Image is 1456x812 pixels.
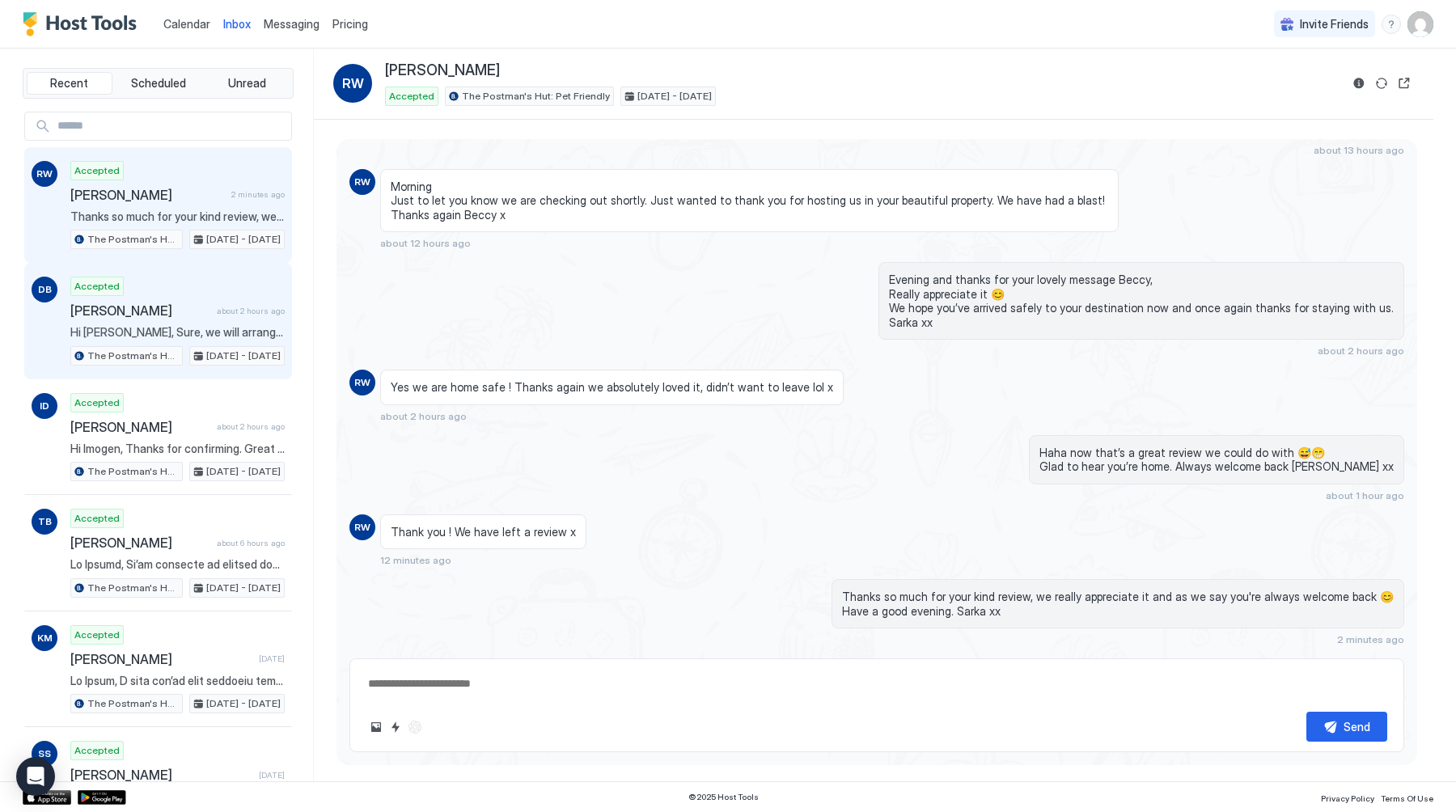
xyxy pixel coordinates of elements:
[206,581,281,595] span: [DATE] - [DATE]
[204,72,290,95] button: Unread
[70,442,285,456] span: Hi Imogen, Thanks for confirming. Great to hear and have a fantastic weekend in [GEOGRAPHIC_DATA]...
[366,717,386,737] button: Upload image
[1349,74,1369,93] button: Reservation information
[40,399,49,413] span: ID
[342,74,364,93] span: RW
[264,17,320,31] span: Messaging
[1372,74,1391,93] button: Sync reservation
[206,696,281,711] span: [DATE] - [DATE]
[70,302,210,319] span: [PERSON_NAME]
[70,674,285,688] span: Lo Ipsum, D sita con’ad elit seddoeiu temp inci ut laboreetd Magna! Aliq e adminimv quisnost exer...
[16,757,55,796] div: Open Intercom Messenger
[74,395,120,410] span: Accepted
[380,237,471,249] span: about 12 hours ago
[354,175,370,189] span: RW
[38,514,52,529] span: TB
[1381,789,1433,806] a: Terms Of Use
[1407,11,1433,37] div: User profile
[131,76,186,91] span: Scheduled
[163,15,210,32] a: Calendar
[1314,144,1404,156] span: about 13 hours ago
[231,189,285,200] span: 2 minutes ago
[70,535,210,551] span: [PERSON_NAME]
[38,282,52,297] span: DB
[1321,789,1374,806] a: Privacy Policy
[354,375,370,390] span: RW
[70,209,285,224] span: Thanks so much for your kind review, we really appreciate it and as we say you're always welcome ...
[38,746,51,761] span: SS
[87,581,179,595] span: The Postman's Hut: Pet Friendly
[637,89,712,104] span: [DATE] - [DATE]
[1382,15,1401,34] div: menu
[23,12,144,36] a: Host Tools Logo
[74,743,120,758] span: Accepted
[70,187,225,203] span: [PERSON_NAME]
[1395,74,1414,93] button: Open reservation
[36,167,53,181] span: RW
[386,717,405,737] button: Quick reply
[70,651,252,667] span: [PERSON_NAME]
[228,76,266,91] span: Unread
[380,554,451,566] span: 12 minutes ago
[217,538,285,548] span: about 6 hours ago
[223,15,251,32] a: Inbox
[87,696,179,711] span: The Postman's Hut: Pet Friendly
[1344,718,1370,735] div: Send
[87,349,179,363] span: The Postman's Hut: Pet Friendly
[462,89,610,104] span: The Postman's Hut: Pet Friendly
[1381,793,1433,803] span: Terms Of Use
[264,15,320,32] a: Messaging
[389,89,434,104] span: Accepted
[74,163,120,178] span: Accepted
[354,520,370,535] span: RW
[74,511,120,526] span: Accepted
[688,792,759,802] span: © 2025 Host Tools
[1318,345,1404,357] span: about 2 hours ago
[217,421,285,432] span: about 2 hours ago
[259,770,285,780] span: [DATE]
[385,61,500,80] span: [PERSON_NAME]
[70,325,285,340] span: Hi [PERSON_NAME], Sure, we will arrange for the beds accordingly. Thank you. Sarka xx
[206,232,281,247] span: [DATE] - [DATE]
[70,557,285,572] span: Lo Ipsumd, Si’am consecte ad elitsed doe te Inc Utlabor’e Dol! Ma aliq eni’ad mini v quisnostr ex...
[51,112,291,140] input: Input Field
[206,464,281,479] span: [DATE] - [DATE]
[217,306,285,316] span: about 2 hours ago
[74,279,120,294] span: Accepted
[23,68,294,99] div: tab-group
[842,590,1394,618] span: Thanks so much for your kind review, we really appreciate it and as we say you're always welcome ...
[74,628,120,642] span: Accepted
[78,790,126,805] a: Google Play Store
[391,380,833,395] span: Yes we are home safe ! Thanks again we absolutely loved it, didn’t want to leave lol x
[70,419,210,435] span: [PERSON_NAME]
[87,232,179,247] span: The Postman's Hut: Pet Friendly
[70,767,252,783] span: [PERSON_NAME]
[27,72,112,95] button: Recent
[23,790,71,805] a: App Store
[206,349,281,363] span: [DATE] - [DATE]
[889,273,1394,329] span: Evening and thanks for your lovely message Beccy, Really appreciate it 😊 We hope you’ve arrived s...
[1326,489,1404,501] span: about 1 hour ago
[87,464,179,479] span: The Postman's Hut: Pet Friendly
[332,17,368,32] span: Pricing
[223,17,251,31] span: Inbox
[1306,712,1387,742] button: Send
[37,631,53,645] span: KM
[50,76,88,91] span: Recent
[259,653,285,664] span: [DATE]
[1300,17,1369,32] span: Invite Friends
[391,180,1108,222] span: Morning Just to let you know we are checking out shortly. Just wanted to thank you for hosting us...
[1337,633,1404,645] span: 2 minutes ago
[1039,446,1394,474] span: Haha now that’s a great review we could do with 😅😁 Glad to hear you’re home. Always welcome back ...
[116,72,201,95] button: Scheduled
[391,525,576,539] span: Thank you ! We have left a review x
[1321,793,1374,803] span: Privacy Policy
[380,410,467,422] span: about 2 hours ago
[163,17,210,31] span: Calendar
